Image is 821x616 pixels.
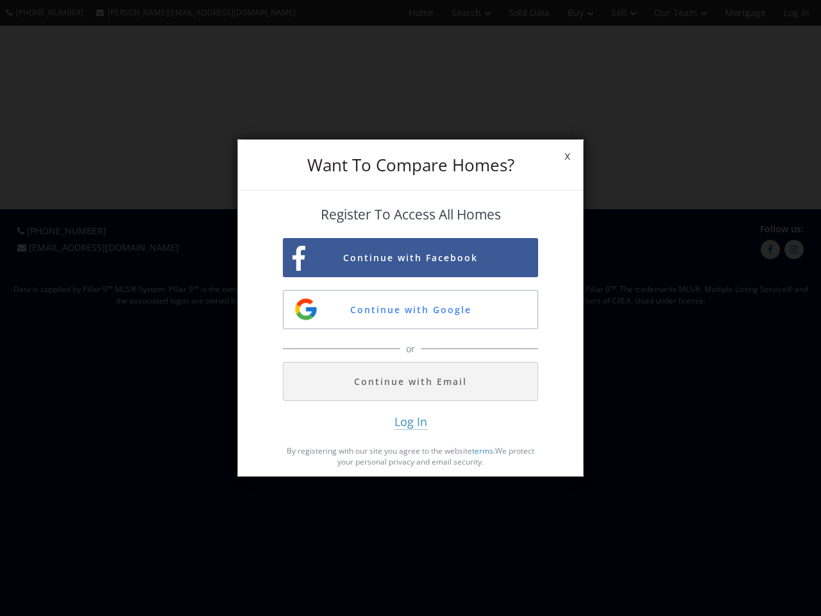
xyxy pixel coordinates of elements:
[283,445,538,467] p: By registering with our site you agree to the website . We protect your personal privacy and emai...
[472,445,493,456] a: terms
[283,238,538,277] button: Continue with Facebook
[283,290,538,329] button: Continue with Google
[283,362,538,401] button: Continue with Email
[292,246,305,271] img: facebook-sign-up
[283,207,538,222] h4: Register To Access All Homes
[403,343,418,355] span: or
[394,414,427,430] span: Log In
[283,157,538,173] h3: Want To Compare Homes?
[552,138,583,174] span: x
[293,296,319,322] img: google-sign-up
